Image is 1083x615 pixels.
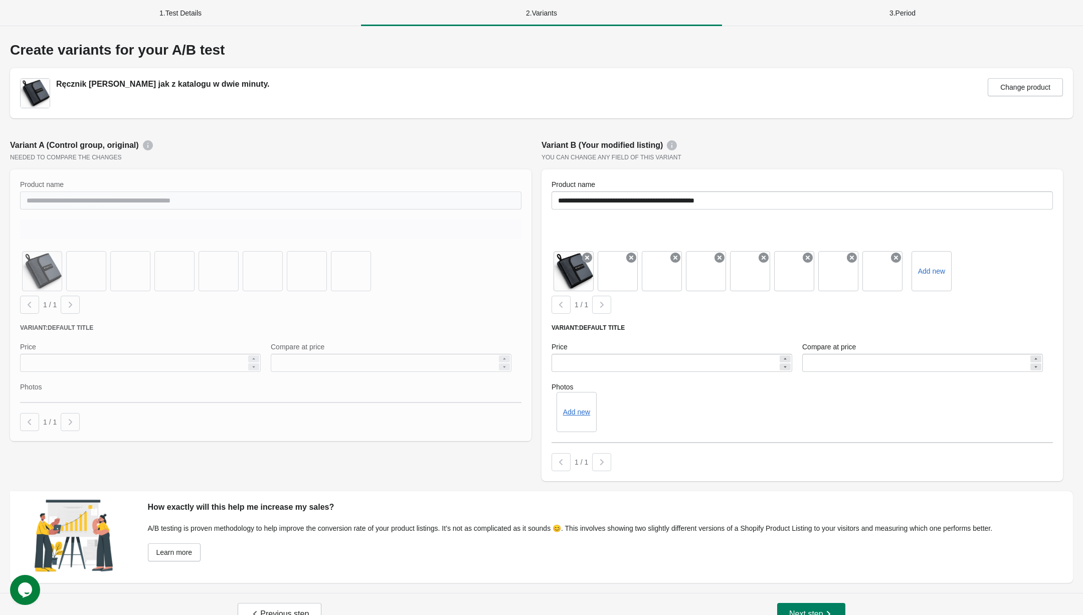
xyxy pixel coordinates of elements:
[541,139,1063,151] div: Variant B (Your modified listing)
[575,301,588,309] span: 1 / 1
[988,78,1063,96] button: Change product
[148,501,1063,513] div: How exactly will this help me increase my sales?
[43,301,57,309] span: 1 / 1
[552,179,595,189] label: Product name
[541,153,1063,161] div: You can change any field of this variant
[1000,83,1050,91] span: Change product
[148,523,1063,533] div: A/B testing is proven methodology to help improve the conversion rate of your product listings. I...
[918,266,945,276] label: Add new
[148,543,201,561] a: Learn more
[156,548,193,556] span: Learn more
[552,342,568,352] label: Price
[10,139,531,151] div: Variant A (Control group, original)
[10,575,42,605] iframe: chat widget
[43,418,57,426] span: 1 / 1
[56,78,270,90] div: Ręcznik [PERSON_NAME] jak z katalogu w dwie minuty.
[563,408,590,416] button: Add new
[552,382,1053,392] label: Photos
[10,153,531,161] div: Needed to compare the changes
[10,42,1073,58] div: Create variants for your A/B test
[575,458,588,466] span: 1 / 1
[552,324,1053,332] div: Variant: Default Title
[802,342,856,352] label: Compare at price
